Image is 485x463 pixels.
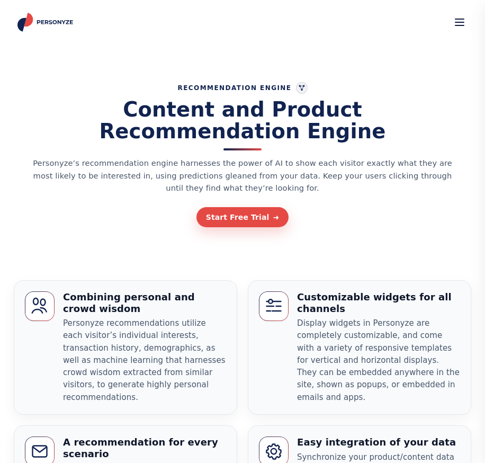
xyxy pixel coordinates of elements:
[297,317,460,404] p: Display widgets in Personyze are completely customizable, and come with a variety of responsive t...
[5,5,480,39] header: Personyze site header
[273,213,279,221] span: ➜
[297,437,460,448] h3: Easy integration of your data
[16,13,77,32] img: Personyze
[63,291,226,314] h3: Combining personal and crowd wisdom
[63,317,226,404] p: Personyze recommendations utilize each visitor’s individual interests, transaction history, demog...
[450,13,469,32] button: Open menu
[25,157,460,194] p: Personyze’s recommendation engine harnesses the power of AI to show each visitor exactly what the...
[297,291,460,314] h3: Customizable widgets for all channels
[63,437,226,459] h3: A recommendation for every scenario
[178,82,308,94] p: Recommendation Engine
[196,207,289,227] a: Start Free Trial
[16,99,469,150] h1: Content and Product Recommendation Engine
[16,13,77,32] a: Personyze home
